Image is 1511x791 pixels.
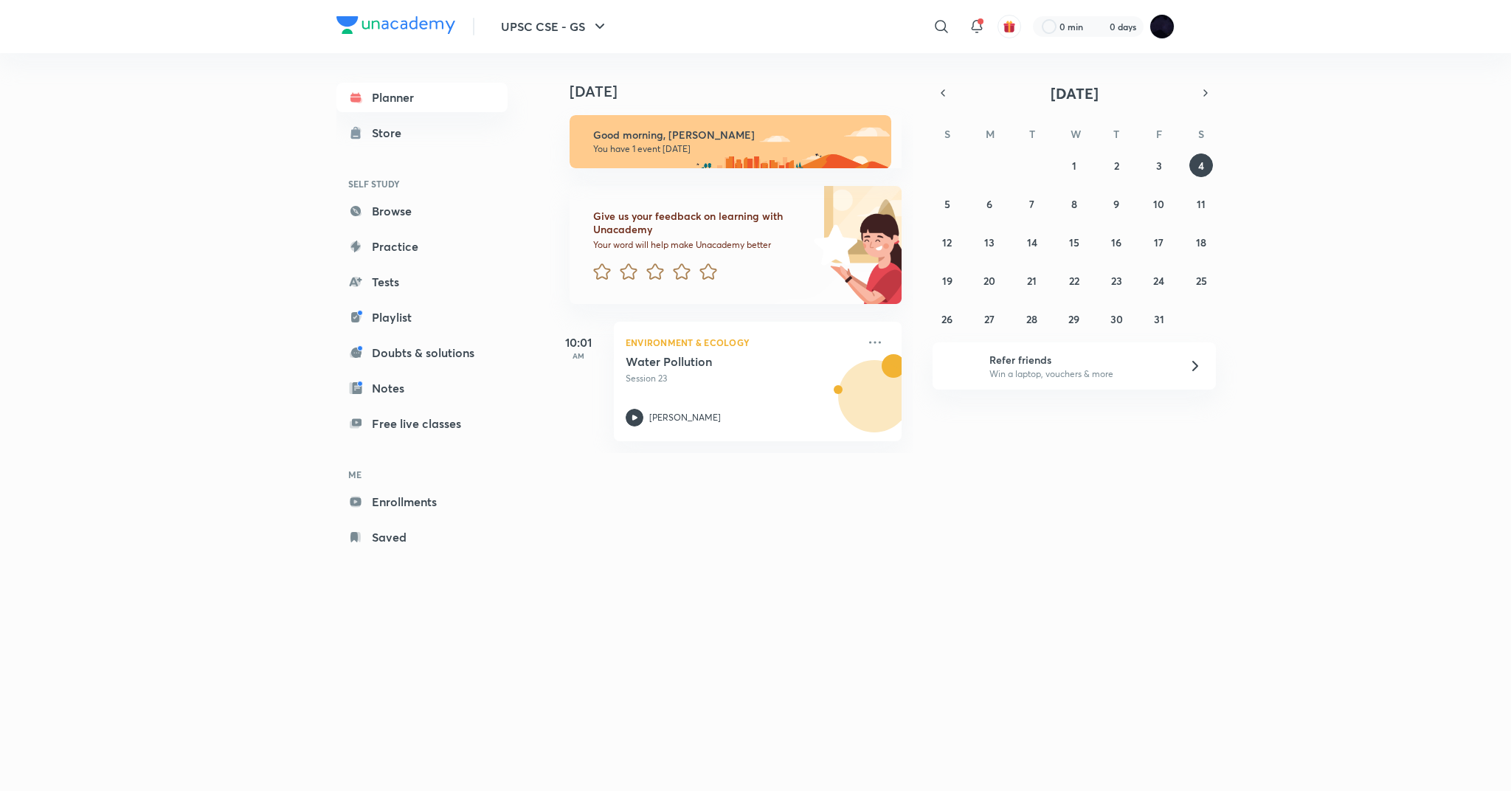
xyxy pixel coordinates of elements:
[942,274,952,288] abbr: October 19, 2025
[1147,307,1171,331] button: October 31, 2025
[336,16,455,34] img: Company Logo
[336,522,508,552] a: Saved
[570,83,916,100] h4: [DATE]
[1111,235,1121,249] abbr: October 16, 2025
[626,334,857,351] p: Environment & Ecology
[936,230,959,254] button: October 12, 2025
[1110,312,1123,326] abbr: October 30, 2025
[1104,192,1128,215] button: October 9, 2025
[1196,274,1207,288] abbr: October 25, 2025
[942,235,952,249] abbr: October 12, 2025
[1062,230,1086,254] button: October 15, 2025
[1071,127,1081,141] abbr: Wednesday
[1147,230,1171,254] button: October 17, 2025
[336,171,508,196] h6: SELF STUDY
[336,303,508,332] a: Playlist
[984,312,995,326] abbr: October 27, 2025
[1062,153,1086,177] button: October 1, 2025
[336,83,508,112] a: Planner
[1062,307,1086,331] button: October 29, 2025
[978,192,1001,215] button: October 6, 2025
[1189,230,1213,254] button: October 18, 2025
[1051,83,1099,103] span: [DATE]
[1147,269,1171,292] button: October 24, 2025
[1114,159,1119,173] abbr: October 2, 2025
[336,338,508,367] a: Doubts & solutions
[336,373,508,403] a: Notes
[593,143,878,155] p: You have 1 event [DATE]
[1111,274,1122,288] abbr: October 23, 2025
[336,462,508,487] h6: ME
[1147,192,1171,215] button: October 10, 2025
[820,354,902,456] img: unacademy
[986,197,992,211] abbr: October 6, 2025
[336,409,508,438] a: Free live classes
[1069,235,1079,249] abbr: October 15, 2025
[336,487,508,517] a: Enrollments
[1113,197,1119,211] abbr: October 9, 2025
[984,235,995,249] abbr: October 13, 2025
[570,115,891,168] img: morning
[1062,269,1086,292] button: October 22, 2025
[593,210,809,236] h6: Give us your feedback on learning with Unacademy
[1072,159,1076,173] abbr: October 1, 2025
[1198,127,1204,141] abbr: Saturday
[1156,127,1162,141] abbr: Friday
[1068,312,1079,326] abbr: October 29, 2025
[1104,153,1128,177] button: October 2, 2025
[1113,127,1119,141] abbr: Thursday
[1197,197,1206,211] abbr: October 11, 2025
[944,351,974,381] img: referral
[1069,274,1079,288] abbr: October 22, 2025
[1071,197,1077,211] abbr: October 8, 2025
[989,367,1171,381] p: Win a laptop, vouchers & more
[1189,269,1213,292] button: October 25, 2025
[336,267,508,297] a: Tests
[1154,235,1163,249] abbr: October 17, 2025
[936,192,959,215] button: October 5, 2025
[549,334,608,351] h5: 10:01
[1189,192,1213,215] button: October 11, 2025
[1020,307,1044,331] button: October 28, 2025
[989,352,1171,367] h6: Refer friends
[1154,312,1164,326] abbr: October 31, 2025
[649,411,721,424] p: [PERSON_NAME]
[1029,127,1035,141] abbr: Tuesday
[1003,20,1016,33] img: avatar
[1020,192,1044,215] button: October 7, 2025
[1104,269,1128,292] button: October 23, 2025
[1196,235,1206,249] abbr: October 18, 2025
[1156,159,1162,173] abbr: October 3, 2025
[978,230,1001,254] button: October 13, 2025
[1189,153,1213,177] button: October 4, 2025
[1153,274,1164,288] abbr: October 24, 2025
[941,312,952,326] abbr: October 26, 2025
[978,307,1001,331] button: October 27, 2025
[1029,197,1034,211] abbr: October 7, 2025
[336,196,508,226] a: Browse
[492,12,618,41] button: UPSC CSE - GS
[1027,274,1037,288] abbr: October 21, 2025
[997,15,1021,38] button: avatar
[978,269,1001,292] button: October 20, 2025
[936,307,959,331] button: October 26, 2025
[1062,192,1086,215] button: October 8, 2025
[336,118,508,148] a: Store
[944,197,950,211] abbr: October 5, 2025
[626,372,857,385] p: Session 23
[593,239,809,251] p: Your word will help make Unacademy better
[944,127,950,141] abbr: Sunday
[626,354,809,369] h5: Water Pollution
[764,186,902,304] img: feedback_image
[593,128,878,142] h6: Good morning, [PERSON_NAME]
[1147,153,1171,177] button: October 3, 2025
[983,274,995,288] abbr: October 20, 2025
[1026,312,1037,326] abbr: October 28, 2025
[1020,269,1044,292] button: October 21, 2025
[986,127,995,141] abbr: Monday
[336,232,508,261] a: Practice
[1092,19,1107,34] img: streak
[1027,235,1037,249] abbr: October 14, 2025
[936,269,959,292] button: October 19, 2025
[549,351,608,360] p: AM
